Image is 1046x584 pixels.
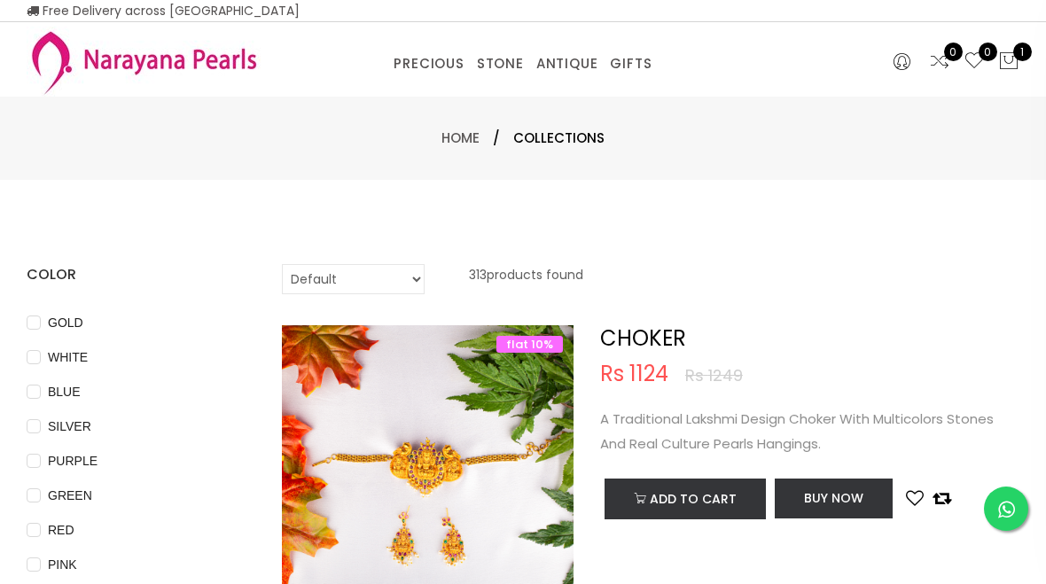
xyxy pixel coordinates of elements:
[27,2,300,19] span: Free Delivery across [GEOGRAPHIC_DATA]
[775,479,893,518] button: Buy Now
[41,555,84,574] span: PINK
[496,336,563,353] span: flat 10%
[41,313,90,332] span: GOLD
[979,43,997,61] span: 0
[933,487,951,509] button: Add to compare
[477,51,524,77] a: STONE
[394,51,464,77] a: PRECIOUS
[41,417,98,436] span: SILVER
[41,520,82,540] span: RED
[441,128,480,147] a: Home
[929,51,950,74] a: 0
[41,347,95,367] span: WHITE
[600,363,668,385] span: Rs 1124
[605,479,766,519] button: Add to cart
[600,323,686,353] a: CHOKER
[906,487,924,509] button: Add to wishlist
[513,128,605,149] span: Collections
[1013,43,1032,61] span: 1
[600,407,1019,456] p: A Traditional Lakshmi Design Choker With Multicolors Stones And Real Culture Pearls Hangings.
[536,51,598,77] a: ANTIQUE
[944,43,963,61] span: 0
[610,51,652,77] a: GIFTS
[685,368,743,384] span: Rs 1249
[493,128,500,149] span: /
[469,264,583,294] p: 313 products found
[964,51,985,74] a: 0
[998,51,1019,74] button: 1
[27,264,255,285] h4: COLOR
[41,451,105,471] span: PURPLE
[41,486,99,505] span: GREEN
[41,382,88,401] span: BLUE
